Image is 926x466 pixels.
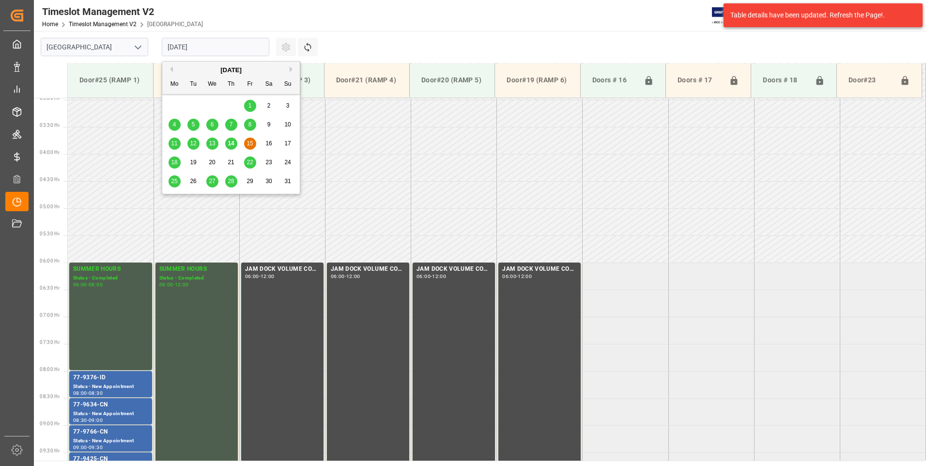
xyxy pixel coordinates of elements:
span: 31 [284,178,291,185]
span: 3 [286,102,290,109]
div: Choose Tuesday, August 5th, 2025 [187,119,200,131]
div: Choose Saturday, August 30th, 2025 [263,175,275,187]
div: Choose Sunday, August 31st, 2025 [282,175,294,187]
span: 8 [248,121,252,128]
div: - [87,391,89,395]
span: 15 [247,140,253,147]
a: Home [42,21,58,28]
div: Choose Thursday, August 28th, 2025 [225,175,237,187]
div: 06:00 [245,274,259,279]
div: Status - New Appointment [73,437,148,445]
span: 17 [284,140,291,147]
div: Choose Saturday, August 16th, 2025 [263,138,275,150]
div: Door#19 (RAMP 6) [503,71,572,89]
span: 16 [265,140,272,147]
div: 12:00 [261,274,275,279]
div: 12:00 [346,274,360,279]
div: JAM DOCK VOLUME CONTROL [245,264,320,274]
div: 06:00 [417,274,431,279]
div: Th [225,78,237,91]
button: Previous Month [167,66,173,72]
div: Choose Tuesday, August 26th, 2025 [187,175,200,187]
div: Doors # 18 [759,71,810,90]
span: 11 [171,140,177,147]
div: JAM DOCK VOLUME CONTROL [502,264,577,274]
span: 06:00 Hr [40,258,60,264]
div: JAM DOCK VOLUME CONTROL [331,264,405,274]
div: Status - Completed [73,274,148,282]
div: Choose Wednesday, August 13th, 2025 [206,138,218,150]
span: 23 [265,159,272,166]
span: 06:30 Hr [40,285,60,291]
div: SUMMER HOURS [73,264,148,274]
input: Type to search/select [41,38,148,56]
div: Tu [187,78,200,91]
div: Choose Sunday, August 3rd, 2025 [282,100,294,112]
div: - [431,274,432,279]
div: 09:30 [89,445,103,450]
div: Choose Saturday, August 9th, 2025 [263,119,275,131]
span: 20 [209,159,215,166]
span: 05:00 Hr [40,204,60,209]
div: Doors # 16 [588,71,640,90]
span: 04:30 Hr [40,177,60,182]
span: 25 [171,178,177,185]
div: 12:00 [432,274,446,279]
div: Choose Saturday, August 23rd, 2025 [263,156,275,169]
span: 7 [230,121,233,128]
div: 06:00 [331,274,345,279]
span: 10 [284,121,291,128]
div: Choose Friday, August 15th, 2025 [244,138,256,150]
div: 77-9425-CN [73,454,148,464]
span: 27 [209,178,215,185]
div: Timeslot Management V2 [42,4,203,19]
span: 4 [173,121,176,128]
div: Door#24 (RAMP 2) [161,71,231,89]
span: 09:30 Hr [40,448,60,453]
div: - [87,445,89,450]
span: 05:30 Hr [40,231,60,236]
div: 08:30 [89,391,103,395]
div: 06:00 [159,282,173,287]
span: 5 [192,121,195,128]
div: Door#25 (RAMP 1) [76,71,145,89]
span: 04:00 Hr [40,150,60,155]
span: 28 [228,178,234,185]
span: 08:00 Hr [40,367,60,372]
span: 21 [228,159,234,166]
span: 29 [247,178,253,185]
span: 30 [265,178,272,185]
div: 77-9376-ID [73,373,148,383]
div: Sa [263,78,275,91]
div: Status - Completed [159,274,234,282]
div: Choose Wednesday, August 27th, 2025 [206,175,218,187]
div: Choose Friday, August 8th, 2025 [244,119,256,131]
span: 2 [267,102,271,109]
div: - [87,418,89,422]
span: 14 [228,140,234,147]
div: Fr [244,78,256,91]
div: Choose Tuesday, August 12th, 2025 [187,138,200,150]
div: SUMMER HOURS [159,264,234,274]
span: 18 [171,159,177,166]
div: Door#23 [845,71,896,90]
div: Choose Friday, August 1st, 2025 [244,100,256,112]
span: 24 [284,159,291,166]
div: Status - New Appointment [73,383,148,391]
div: Table details have been updated. Refresh the Page!. [730,10,909,20]
div: Choose Monday, August 25th, 2025 [169,175,181,187]
span: 22 [247,159,253,166]
div: 09:00 [73,445,87,450]
img: Exertis%20JAM%20-%20Email%20Logo.jpg_1722504956.jpg [712,7,745,24]
div: Choose Friday, August 22nd, 2025 [244,156,256,169]
div: 77-9634-CN [73,400,148,410]
div: - [516,274,518,279]
a: Timeslot Management V2 [69,21,137,28]
div: 06:00 [73,282,87,287]
div: Choose Wednesday, August 20th, 2025 [206,156,218,169]
span: 09:00 Hr [40,421,60,426]
span: 26 [190,178,196,185]
div: 08:00 [89,282,103,287]
div: Choose Monday, August 18th, 2025 [169,156,181,169]
span: 9 [267,121,271,128]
